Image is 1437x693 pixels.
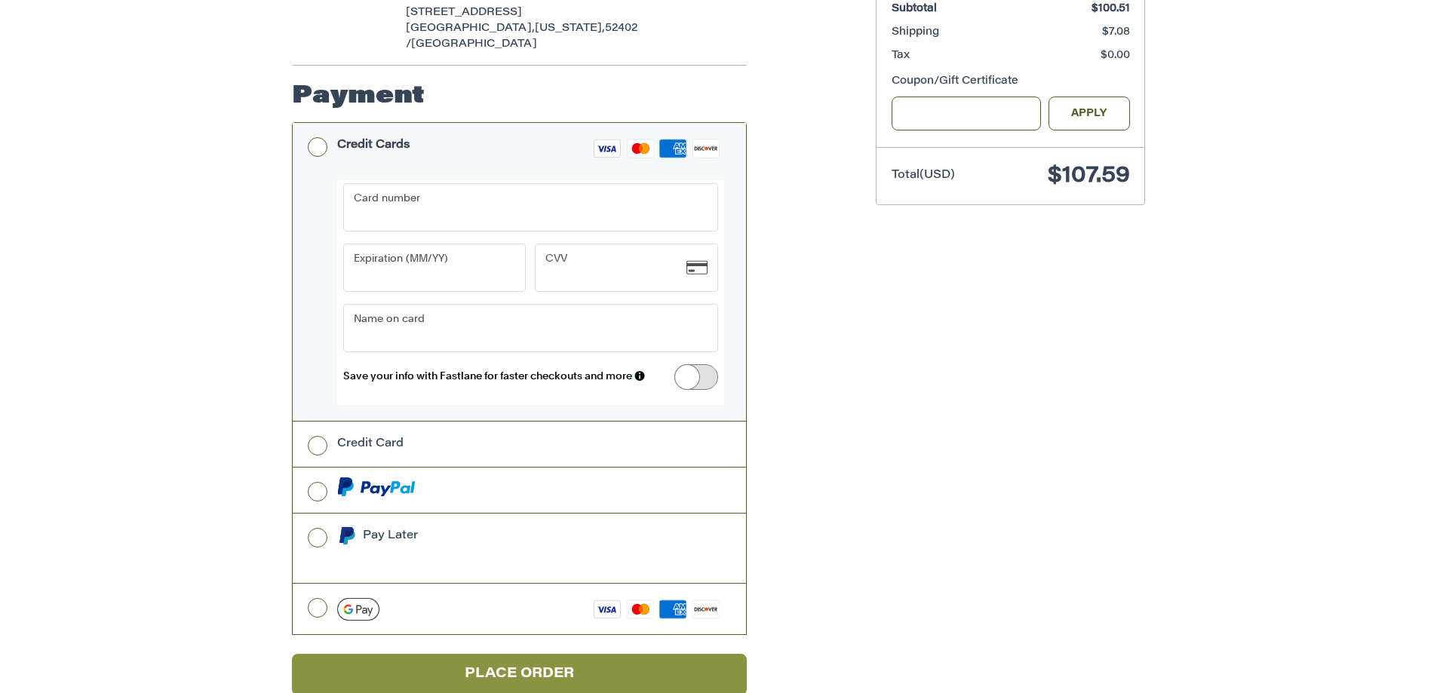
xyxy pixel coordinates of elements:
[1049,97,1130,130] button: Apply
[1092,4,1130,14] span: $100.51
[337,550,645,563] iframe: PayPal Message 1
[1048,165,1130,188] span: $107.59
[337,526,356,545] img: Pay Later icon
[406,8,522,18] span: [STREET_ADDRESS]
[363,523,644,548] div: Pay Later
[892,4,937,14] span: Subtotal
[292,81,425,112] h2: Payment
[354,305,686,351] iframe: Secure Credit Card Frame - Cardholder Name
[337,431,404,456] div: Credit Card
[337,477,416,496] img: PayPal icon
[411,39,537,50] span: [GEOGRAPHIC_DATA]
[354,185,686,230] iframe: Secure Credit Card Frame - Credit Card Number
[1101,51,1130,61] span: $0.00
[337,133,410,158] div: Credit Cards
[892,74,1130,90] div: Coupon/Gift Certificate
[406,23,637,50] span: 52402 /
[892,170,955,181] span: Total (USD)
[535,23,605,34] span: [US_STATE],
[406,23,535,34] span: [GEOGRAPHIC_DATA],
[1102,27,1130,38] span: $7.08
[892,97,1042,130] input: Gift Certificate or Coupon Code
[546,245,686,290] iframe: Secure Credit Card Frame - CVV
[337,598,379,621] img: Google Pay icon
[354,245,494,290] iframe: Secure Credit Card Frame - Expiration Date
[892,27,939,38] span: Shipping
[892,51,910,61] span: Tax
